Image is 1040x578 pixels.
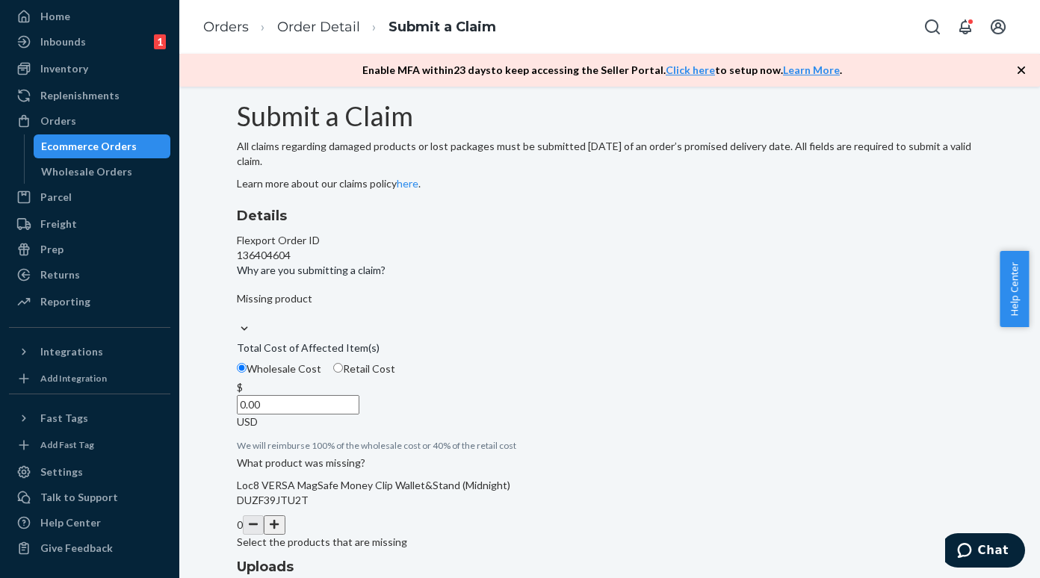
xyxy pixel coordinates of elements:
[1000,251,1029,327] button: Help Center
[950,12,980,42] button: Open notifications
[40,344,103,359] div: Integrations
[203,19,249,35] a: Orders
[237,479,510,491] span: Loc8 VERSA MagSafe Money Clip Wallet&Stand (Midnight)
[917,12,947,42] button: Open Search Box
[237,206,982,226] h3: Details
[237,363,247,373] input: Wholesale Cost
[9,4,170,28] a: Home
[40,541,113,556] div: Give Feedback
[40,372,107,385] div: Add Integration
[40,267,80,282] div: Returns
[9,30,170,54] a: Inbounds1
[9,263,170,287] a: Returns
[343,362,395,375] span: Retail Cost
[40,242,64,257] div: Prep
[40,294,90,309] div: Reporting
[237,515,982,535] div: 0
[389,19,496,35] a: Submit a Claim
[9,290,170,314] a: Reporting
[40,190,72,205] div: Parcel
[237,139,982,169] p: All claims regarding damaged products or lost packages must be submitted [DATE] of an order’s pro...
[237,291,982,306] div: Missing product
[237,395,359,414] input: $USD
[9,511,170,535] a: Help Center
[40,515,101,530] div: Help Center
[237,493,982,508] p: DUZF39JTU2T
[40,411,88,426] div: Fast Tags
[237,248,982,263] div: 136404604
[9,237,170,261] a: Prep
[9,185,170,209] a: Parcel
[9,460,170,484] a: Settings
[40,114,76,128] div: Orders
[40,490,118,505] div: Talk to Support
[277,19,360,35] a: Order Detail
[40,217,77,231] div: Freight
[237,414,982,429] div: USD
[9,84,170,108] a: Replenishments
[237,263,386,278] p: Why are you submitting a claim?
[783,63,840,76] a: Learn More
[191,5,508,49] ol: breadcrumbs
[945,533,1025,571] iframe: Opens a widget where you can chat to one of our agents
[40,9,70,24] div: Home
[34,134,171,158] a: Ecommerce Orders
[237,535,982,550] p: Select the products that are missing
[237,557,982,577] h3: Uploads
[40,61,88,76] div: Inventory
[666,63,715,76] a: Click here
[983,12,1013,42] button: Open account menu
[9,109,170,133] a: Orders
[247,362,321,375] span: Wholesale Cost
[237,439,982,452] p: We will reimburse 100% of the wholesale cost or 40% of the retail cost
[237,176,982,191] p: Learn more about our claims policy .
[237,341,380,361] span: Total Cost of Affected Item(s)
[40,88,120,103] div: Replenishments
[40,464,83,479] div: Settings
[154,34,166,49] div: 1
[34,160,171,184] a: Wholesale Orders
[40,34,86,49] div: Inbounds
[237,380,982,395] div: $
[41,164,132,179] div: Wholesale Orders
[9,340,170,364] button: Integrations
[237,456,982,470] p: What product was missing?
[9,406,170,430] button: Fast Tags
[9,485,170,509] button: Talk to Support
[40,438,94,451] div: Add Fast Tag
[333,363,343,373] input: Retail Cost
[41,139,137,154] div: Ecommerce Orders
[397,177,418,190] a: here
[9,536,170,560] button: Give Feedback
[9,212,170,236] a: Freight
[237,102,982,131] h1: Submit a Claim
[362,63,842,78] p: Enable MFA within 23 days to keep accessing the Seller Portal. to setup now. .
[9,370,170,388] a: Add Integration
[9,57,170,81] a: Inventory
[237,233,982,248] div: Flexport Order ID
[9,436,170,454] a: Add Fast Tag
